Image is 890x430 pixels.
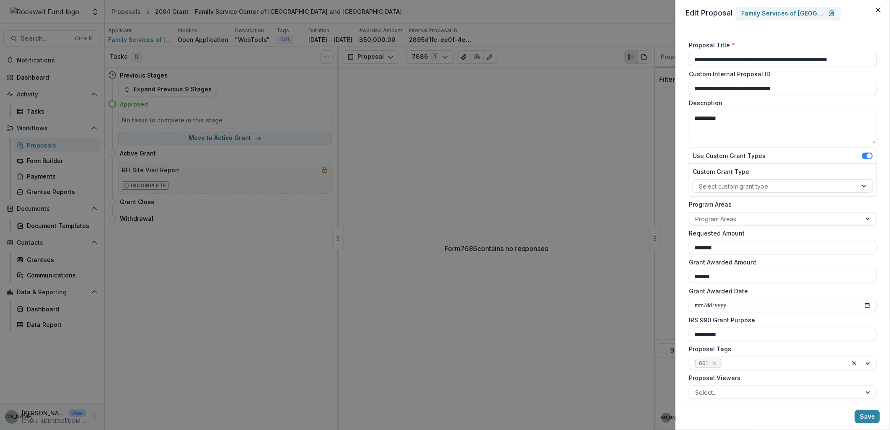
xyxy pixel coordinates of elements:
label: Requested Amount [689,229,872,238]
button: Save [855,410,880,423]
label: IRS 990 Grant Purpose [689,316,872,324]
p: Family Services of [GEOGRAPHIC_DATA] and [GEOGRAPHIC_DATA] [741,10,825,17]
label: Description [689,98,872,107]
label: Proposal Tags [689,345,872,353]
label: Proposal Viewers [689,373,872,382]
label: Grant End [784,402,872,411]
label: Program Areas [689,200,872,209]
button: Close [872,3,885,17]
div: Remove 601 [710,359,719,368]
div: Clear selected options [849,358,859,368]
label: Custom Grant Type [693,167,868,176]
label: Proposal Title [689,41,872,49]
span: Edit Proposal [686,8,732,17]
label: Grant Start [689,402,776,411]
label: Grant Awarded Amount [689,258,872,267]
label: Grant Awarded Date [689,287,872,295]
span: 601 [699,360,708,366]
a: Family Services of [GEOGRAPHIC_DATA] and [GEOGRAPHIC_DATA] [736,7,841,20]
label: Use Custom Grant Types [693,151,766,160]
label: Custom Internal Proposal ID [689,70,872,78]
